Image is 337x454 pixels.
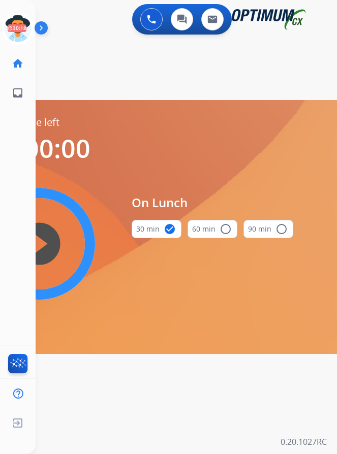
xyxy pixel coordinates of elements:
mat-icon: inbox [12,87,24,99]
mat-icon: check_circle [164,223,176,235]
span: On Lunch [132,193,293,212]
p: 0.20.1027RC [281,436,327,448]
mat-icon: radio_button_unchecked [275,223,288,235]
button: 90 min [243,220,293,238]
button: 30 min [132,220,181,238]
mat-icon: play_circle_filled [33,238,45,250]
mat-icon: radio_button_unchecked [220,223,232,235]
button: 60 min [188,220,237,238]
mat-icon: home [12,57,24,70]
span: Time left [18,115,59,129]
